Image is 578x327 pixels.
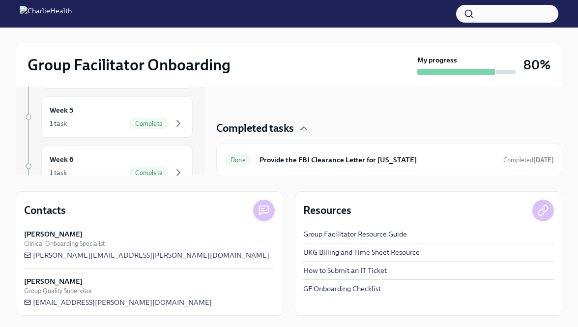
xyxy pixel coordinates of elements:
h2: Group Facilitator Onboarding [28,55,231,75]
div: 1 task [50,119,67,128]
h4: Resources [303,203,351,218]
img: CharlieHealth [20,6,72,22]
a: Week 61 taskComplete [24,146,193,187]
h6: Provide the FBI Clearance Letter for [US_STATE] [260,154,495,165]
h6: Week 5 [50,105,73,116]
span: Clinical Onboarding Specialist [24,239,105,248]
a: GF Onboarding Checklist [303,284,381,294]
h3: 80% [523,56,550,74]
span: Completed [503,156,554,164]
strong: [PERSON_NAME] [24,229,83,239]
span: Complete [129,169,169,177]
div: Completed tasks [216,121,562,136]
div: 1 task [50,168,67,178]
a: Group Facilitator Resource Guide [303,229,407,239]
strong: [DATE] [533,156,554,164]
span: October 11th, 2025 15:43 [503,155,554,165]
strong: [PERSON_NAME] [24,276,83,286]
a: [EMAIL_ADDRESS][PERSON_NAME][DOMAIN_NAME] [24,297,212,307]
strong: My progress [417,55,457,65]
h6: Week 6 [50,154,74,165]
a: How to Submit an IT Ticket [303,266,387,275]
span: Complete [129,120,169,127]
h4: Completed tasks [216,121,294,136]
span: Done [225,156,252,164]
a: Week 51 taskComplete [24,96,193,138]
h4: Contacts [24,203,66,218]
a: [PERSON_NAME][EMAIL_ADDRESS][PERSON_NAME][DOMAIN_NAME] [24,250,269,260]
a: UKG Billing and Time Sheet Resource [303,247,420,257]
span: Group Quality Supervisor [24,286,92,296]
a: DoneProvide the FBI Clearance Letter for [US_STATE]Completed[DATE] [225,152,554,168]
